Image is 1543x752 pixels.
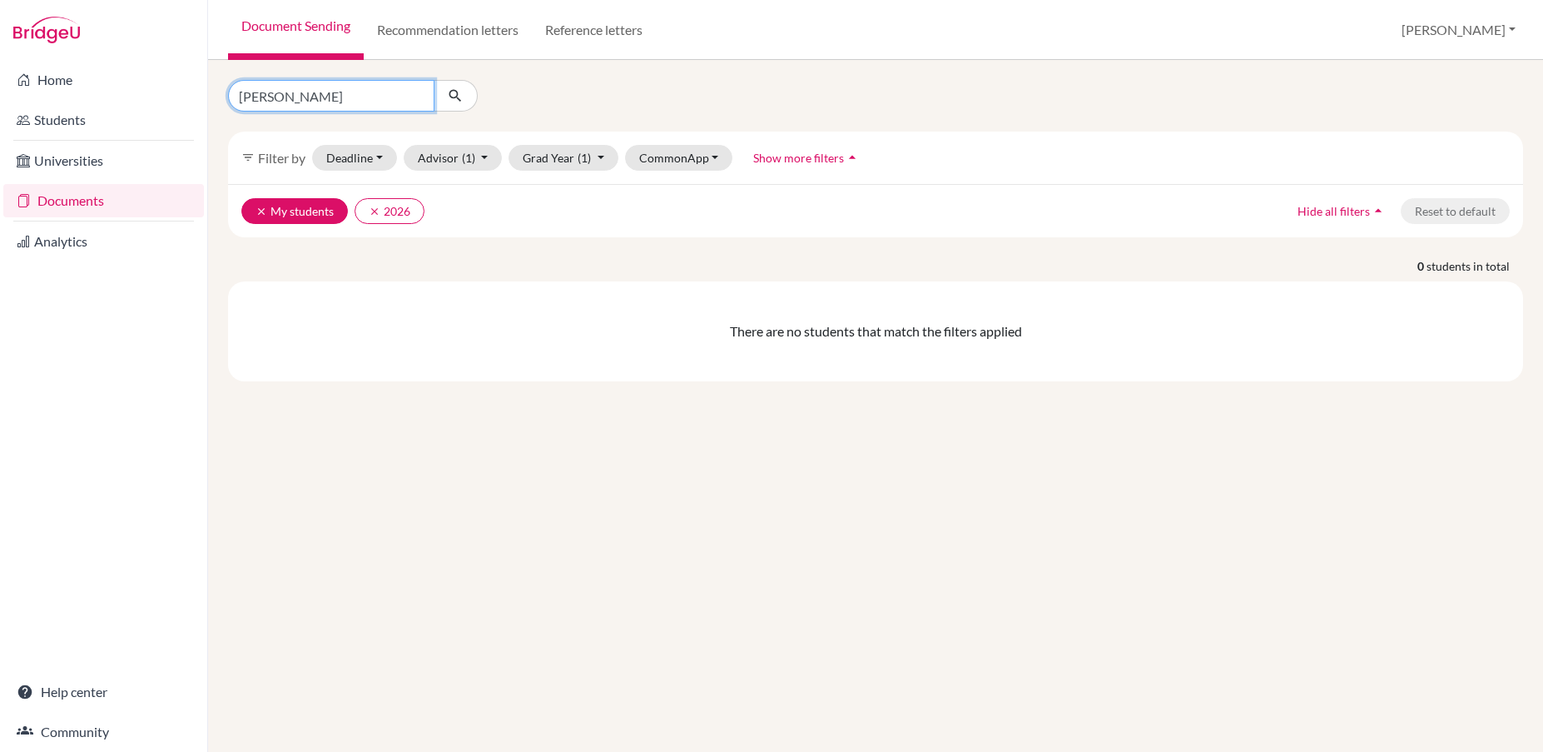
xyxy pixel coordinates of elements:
[1401,198,1510,224] button: Reset to default
[241,198,348,224] button: clearMy students
[13,17,80,43] img: Bridge-U
[3,103,204,137] a: Students
[404,145,503,171] button: Advisor(1)
[256,206,267,217] i: clear
[1297,204,1370,218] span: Hide all filters
[228,80,434,112] input: Find student by name...
[462,151,475,165] span: (1)
[844,149,861,166] i: arrow_drop_up
[1426,257,1523,275] span: students in total
[369,206,380,217] i: clear
[312,145,397,171] button: Deadline
[1417,257,1426,275] strong: 0
[1370,202,1387,219] i: arrow_drop_up
[3,225,204,258] a: Analytics
[625,145,733,171] button: CommonApp
[235,321,1516,341] div: There are no students that match the filters applied
[3,144,204,177] a: Universities
[3,675,204,709] a: Help center
[1283,198,1401,224] button: Hide all filtersarrow_drop_up
[3,63,204,97] a: Home
[3,715,204,749] a: Community
[241,151,255,164] i: filter_list
[578,151,591,165] span: (1)
[3,184,204,217] a: Documents
[509,145,618,171] button: Grad Year(1)
[739,145,875,171] button: Show more filtersarrow_drop_up
[753,151,844,165] span: Show more filters
[1394,14,1523,46] button: [PERSON_NAME]
[355,198,424,224] button: clear2026
[258,150,305,166] span: Filter by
